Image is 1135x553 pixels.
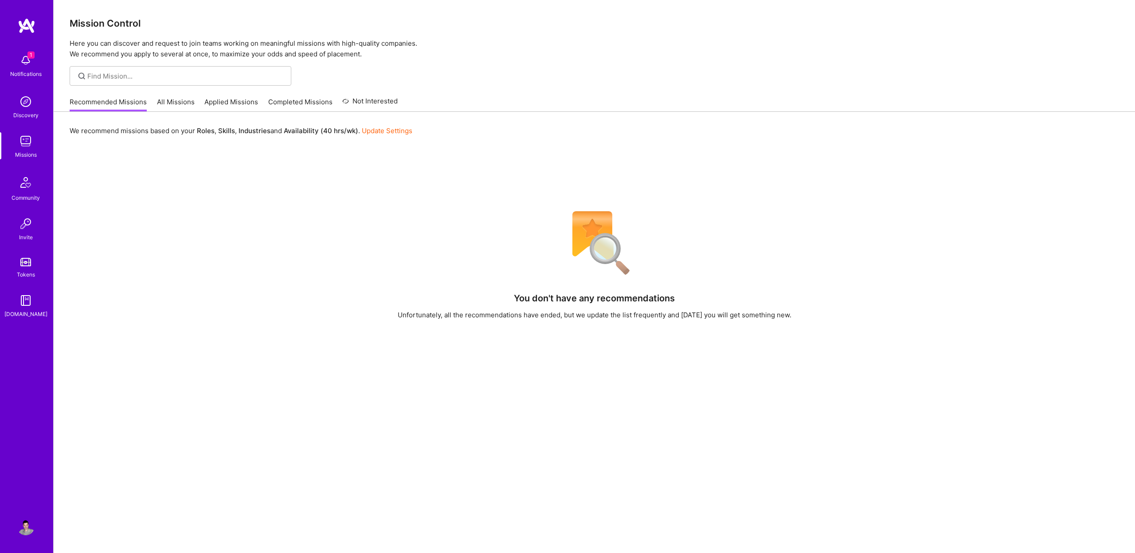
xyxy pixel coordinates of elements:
[284,126,358,135] b: Availability (40 hrs/wk)
[15,150,37,159] div: Missions
[19,233,33,242] div: Invite
[17,292,35,309] img: guide book
[239,126,270,135] b: Industries
[268,97,333,112] a: Completed Missions
[27,51,35,59] span: 1
[10,69,42,79] div: Notifications
[15,517,37,535] a: User Avatar
[70,126,412,135] p: We recommend missions based on your , , and .
[70,38,1119,59] p: Here you can discover and request to join teams working on meaningful missions with high-quality ...
[70,97,147,112] a: Recommended Missions
[218,126,235,135] b: Skills
[197,126,215,135] b: Roles
[514,293,675,304] h4: You don't have any recommendations
[204,97,258,112] a: Applied Missions
[13,111,39,120] div: Discovery
[342,96,398,112] a: Not Interested
[4,309,47,319] div: [DOMAIN_NAME]
[17,270,35,279] div: Tokens
[17,517,35,535] img: User Avatar
[17,132,35,150] img: teamwork
[17,215,35,233] img: Invite
[77,71,87,81] i: icon SearchGrey
[87,71,285,81] input: Find Mission...
[17,51,35,69] img: bell
[362,126,412,135] a: Update Settings
[557,205,632,281] img: No Results
[17,93,35,111] img: discovery
[157,97,195,112] a: All Missions
[70,18,1119,29] h3: Mission Control
[20,258,31,266] img: tokens
[18,18,35,34] img: logo
[15,172,36,193] img: Community
[12,193,40,202] div: Community
[398,310,791,320] div: Unfortunately, all the recommendations have ended, but we update the list frequently and [DATE] y...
